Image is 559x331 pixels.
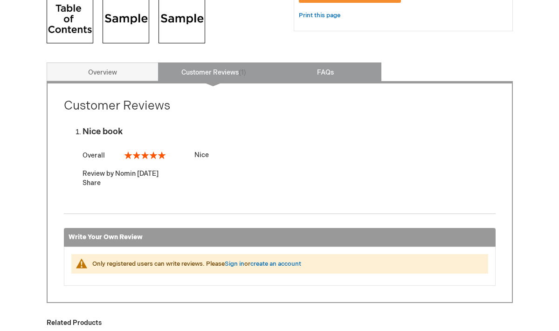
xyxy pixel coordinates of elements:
[83,170,114,178] span: Review by
[137,170,159,178] time: [DATE]
[225,260,244,268] a: Sign in
[47,319,102,327] strong: Related Products
[269,62,381,81] a: FAQs
[83,152,105,159] span: Overall
[83,127,496,137] div: Nice book
[69,233,143,241] strong: Write Your Own Review
[47,62,159,81] a: Overview
[83,151,496,160] div: Nice
[115,170,136,178] strong: Nomin
[83,179,101,187] span: Share
[250,260,301,268] a: create an account
[64,99,170,113] strong: Customer Reviews
[239,69,246,76] span: 1
[299,10,340,21] a: Print this page
[158,62,270,81] a: Customer Reviews1
[124,152,166,159] div: 100%
[92,260,479,269] div: Only registered users can write reviews. Please or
